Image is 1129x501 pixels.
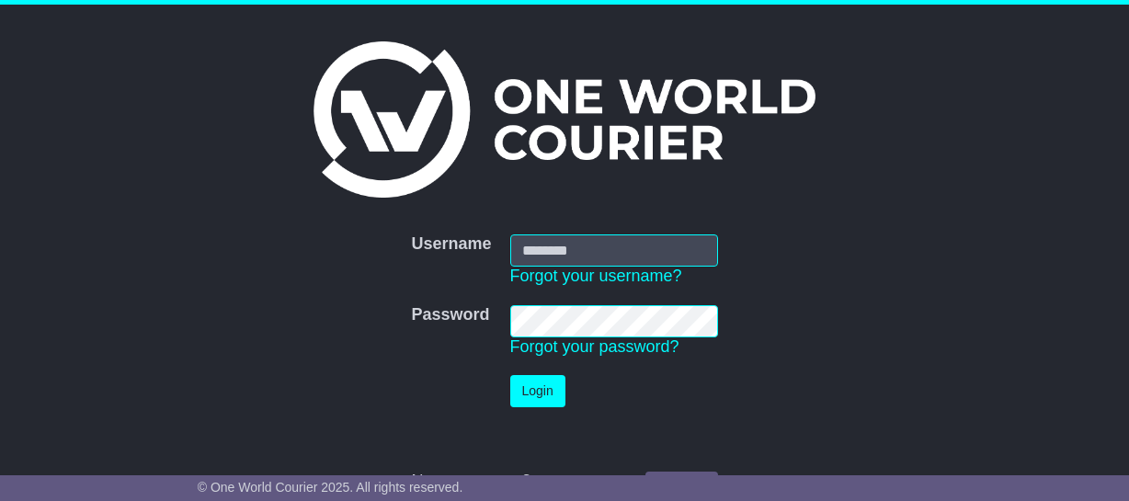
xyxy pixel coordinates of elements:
[411,472,717,492] div: No account yet?
[411,305,489,325] label: Password
[411,234,491,255] label: Username
[314,41,815,198] img: One World
[510,267,682,285] a: Forgot your username?
[510,337,679,356] a: Forgot your password?
[510,375,565,407] button: Login
[198,480,463,495] span: © One World Courier 2025. All rights reserved.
